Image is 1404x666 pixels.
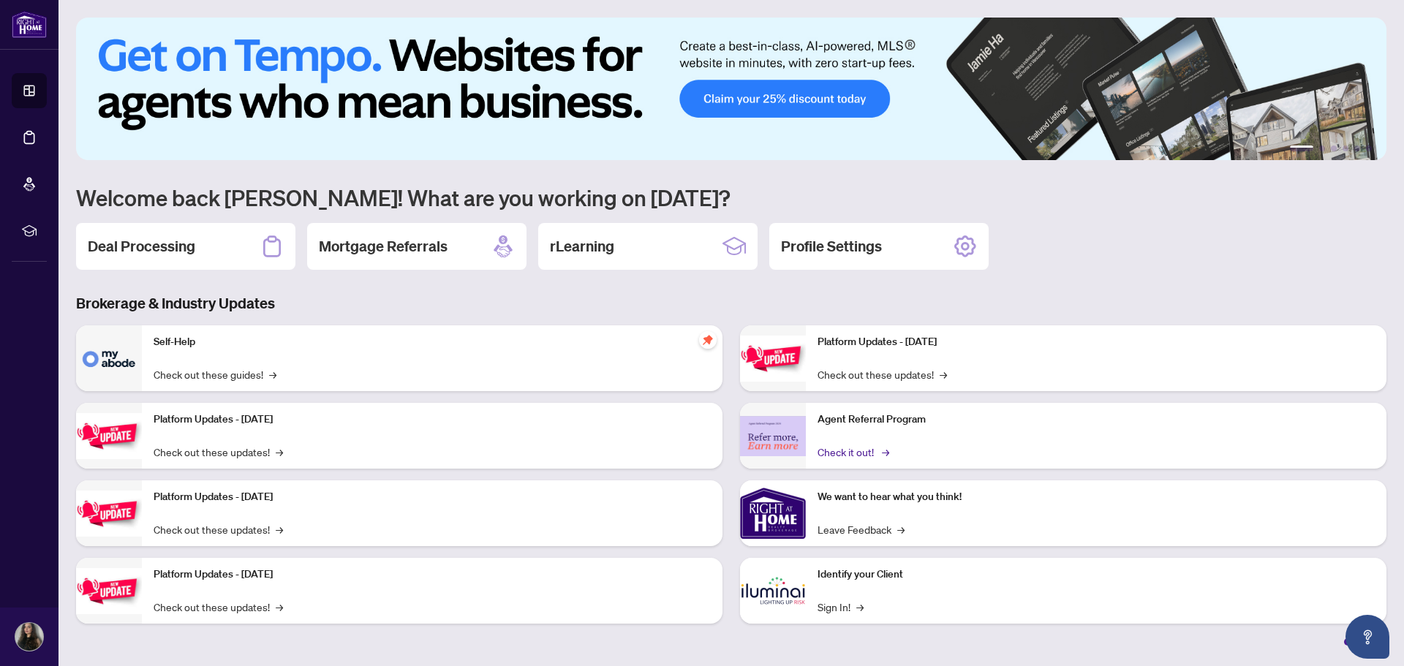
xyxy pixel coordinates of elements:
[276,599,283,615] span: →
[154,489,711,505] p: Platform Updates - [DATE]
[1331,145,1337,151] button: 3
[319,236,448,257] h2: Mortgage Referrals
[269,366,276,382] span: →
[818,489,1375,505] p: We want to hear what you think!
[1345,615,1389,659] button: Open asap
[154,599,283,615] a: Check out these updates!→
[818,412,1375,428] p: Agent Referral Program
[740,558,806,624] img: Identify your Client
[76,413,142,459] img: Platform Updates - September 16, 2025
[76,18,1386,160] img: Slide 0
[818,521,905,537] a: Leave Feedback→
[897,521,905,537] span: →
[550,236,614,257] h2: rLearning
[76,183,1386,211] h1: Welcome back [PERSON_NAME]! What are you working on [DATE]?
[12,11,47,38] img: logo
[88,236,195,257] h2: Deal Processing
[740,336,806,382] img: Platform Updates - June 23, 2025
[76,325,142,391] img: Self-Help
[1366,145,1372,151] button: 6
[1354,145,1360,151] button: 5
[276,444,283,460] span: →
[154,366,276,382] a: Check out these guides!→
[76,568,142,614] img: Platform Updates - July 8, 2025
[76,491,142,537] img: Platform Updates - July 21, 2025
[154,567,711,583] p: Platform Updates - [DATE]
[154,444,283,460] a: Check out these updates!→
[1290,145,1313,151] button: 1
[699,331,717,349] span: pushpin
[15,623,43,651] img: Profile Icon
[1343,145,1348,151] button: 4
[940,366,947,382] span: →
[740,480,806,546] img: We want to hear what you think!
[154,521,283,537] a: Check out these updates!→
[740,416,806,456] img: Agent Referral Program
[76,293,1386,314] h3: Brokerage & Industry Updates
[276,521,283,537] span: →
[1319,145,1325,151] button: 2
[781,236,882,257] h2: Profile Settings
[818,366,947,382] a: Check out these updates!→
[818,599,864,615] a: Sign In!→
[154,412,711,428] p: Platform Updates - [DATE]
[856,599,864,615] span: →
[818,567,1375,583] p: Identify your Client
[154,334,711,350] p: Self-Help
[818,444,887,460] a: Check it out!→
[818,334,1375,350] p: Platform Updates - [DATE]
[882,444,889,460] span: →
